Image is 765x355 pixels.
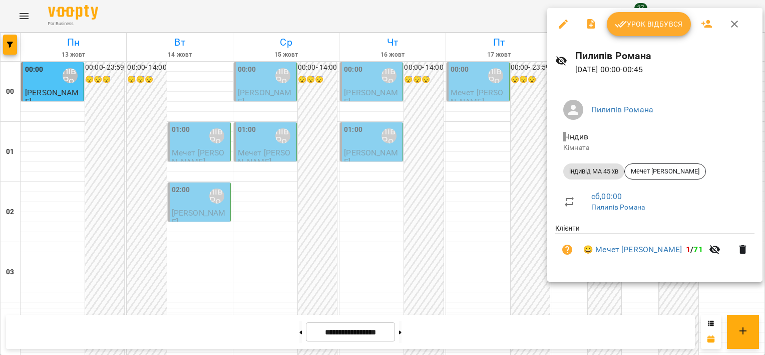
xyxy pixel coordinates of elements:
span: Урок відбувся [615,18,683,30]
a: сб , 00:00 [591,192,622,201]
a: 😀 Мечет [PERSON_NAME] [583,244,682,256]
h6: Пилипів Романа [575,48,755,64]
a: Пилипів Романа [591,105,653,114]
span: 1 [686,245,690,254]
span: 71 [693,245,702,254]
span: індивід МА 45 хв [563,167,624,176]
div: Мечет [PERSON_NAME] [624,163,706,180]
span: - Індив [563,132,590,141]
a: Пилипів Романа [591,203,645,211]
button: Візит ще не сплачено. Додати оплату? [555,238,579,262]
p: [DATE] 00:00 - 00:45 [575,64,755,76]
button: Урок відбувся [607,12,691,36]
b: / [686,245,703,254]
span: Мечет [PERSON_NAME] [625,167,705,176]
ul: Клієнти [555,223,754,270]
p: Кімната [563,143,746,153]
